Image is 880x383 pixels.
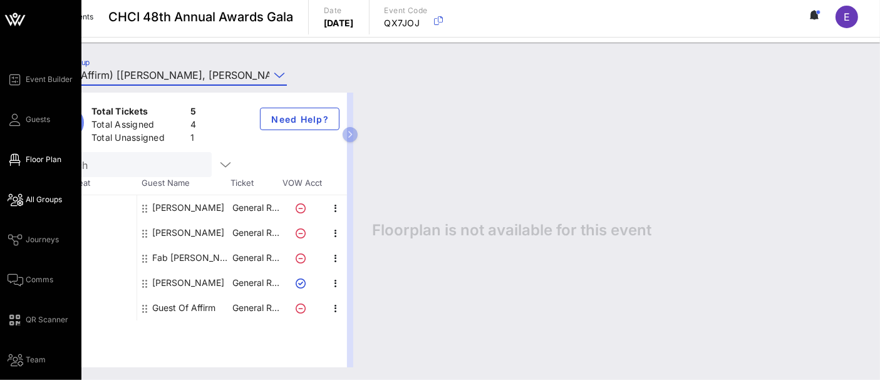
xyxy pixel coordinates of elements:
[152,270,224,295] div: Scott Astrada
[385,17,428,29] p: QX7JOJ
[91,105,185,121] div: Total Tickets
[26,74,73,85] span: Event Builder
[190,131,196,147] div: 1
[26,114,50,125] span: Guests
[231,195,281,220] p: General R…
[152,195,224,220] div: Brenda Calderon
[26,274,53,285] span: Comms
[372,221,651,240] span: Floorplan is not available for this event
[8,232,59,247] a: Journeys
[8,112,50,127] a: Guests
[43,220,137,245] div: -
[152,245,231,270] div: Fab Cazares
[260,108,339,130] button: Need Help?
[8,152,61,167] a: Floor Plan
[8,272,53,287] a: Comms
[385,4,428,17] p: Event Code
[230,177,281,190] span: Ticket
[137,177,230,190] span: Guest Name
[43,195,137,220] div: -
[281,177,324,190] span: VOW Acct
[91,131,185,147] div: Total Unassigned
[43,295,137,320] div: -
[26,314,68,325] span: QR Scanner
[844,11,850,23] span: E
[231,245,281,270] p: General R…
[231,295,281,320] p: General R…
[152,220,224,245] div: Cheye-Ann Corona
[43,245,137,270] div: -
[26,154,61,165] span: Floor Plan
[26,194,62,205] span: All Groups
[836,6,858,28] div: E
[190,118,196,134] div: 4
[8,312,68,327] a: QR Scanner
[8,352,46,367] a: Team
[91,118,185,134] div: Total Assigned
[324,4,354,17] p: Date
[271,114,329,125] span: Need Help?
[231,270,281,295] p: General R…
[8,192,62,207] a: All Groups
[43,177,137,190] span: Table, Seat
[26,354,46,365] span: Team
[231,220,281,245] p: General R…
[43,270,137,295] div: -
[324,17,354,29] p: [DATE]
[108,8,293,26] span: CHCI 48th Annual Awards Gala
[8,72,73,87] a: Event Builder
[152,295,215,320] div: Guest Of Affirm
[26,234,59,245] span: Journeys
[190,105,196,121] div: 5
